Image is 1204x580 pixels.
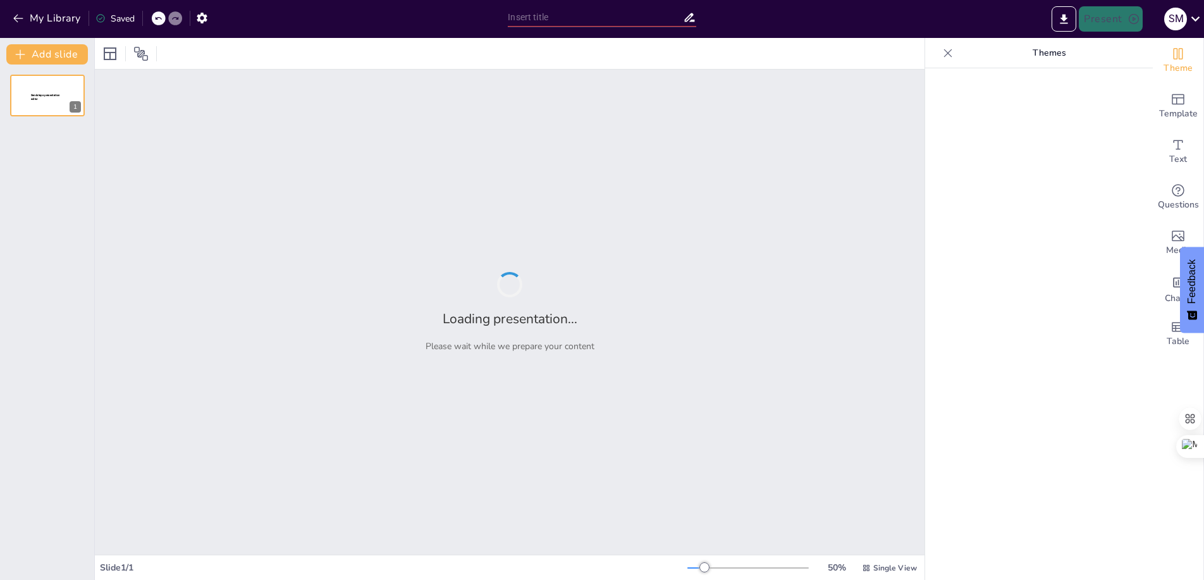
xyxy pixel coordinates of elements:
h2: Loading presentation... [443,310,577,328]
span: Table [1167,335,1189,349]
button: Cannot delete last slide [66,78,81,94]
button: S M [1164,6,1187,32]
span: Theme [1164,61,1193,75]
button: Duplicate Slide [48,78,63,94]
span: Questions [1158,198,1199,212]
button: Add slide [6,44,88,65]
span: Position [133,46,149,61]
p: Themes [958,38,1140,68]
div: Add images, graphics, shapes or video [1153,220,1203,266]
div: Layout [100,44,120,64]
span: Template [1159,107,1198,121]
button: My Library [9,8,86,28]
span: Single View [873,563,917,573]
button: Present [1079,6,1142,32]
div: Saved [95,13,135,25]
div: 1 [70,101,81,113]
div: Slide 1 / 1 [100,562,687,574]
span: Sendsteps presentation editor [31,94,60,101]
span: Feedback [1186,259,1198,304]
div: Change the overall theme [1153,38,1203,83]
div: Add text boxes [1153,129,1203,175]
button: Feedback - Show survey [1180,247,1204,333]
div: Get real-time input from your audience [1153,175,1203,220]
span: Media [1166,244,1191,257]
p: Please wait while we prepare your content [426,340,594,352]
div: Add ready made slides [1153,83,1203,129]
button: Export to PowerPoint [1052,6,1076,32]
span: Charts [1165,292,1191,305]
div: Add a table [1153,311,1203,357]
span: Text [1169,152,1187,166]
div: Add charts and graphs [1153,266,1203,311]
div: 1 [10,75,85,116]
div: 50 % [821,562,852,574]
input: Insert title [508,8,682,27]
div: S M [1164,8,1187,30]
